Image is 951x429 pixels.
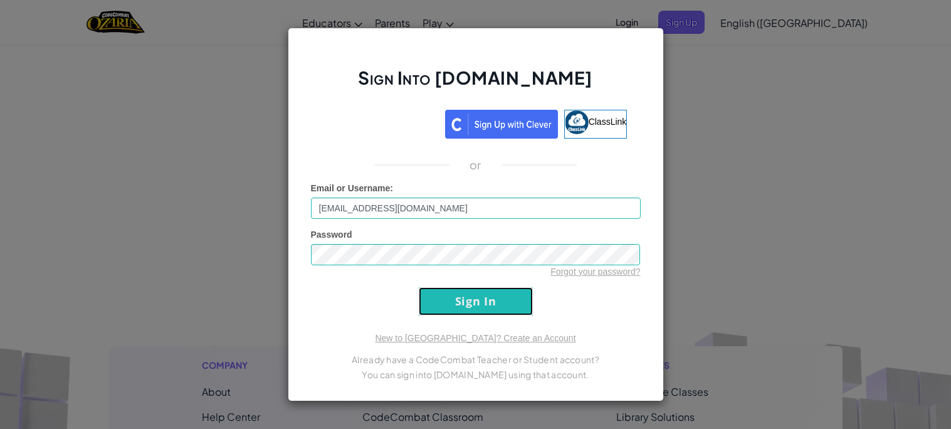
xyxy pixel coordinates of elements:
[470,157,481,172] p: or
[419,287,533,315] input: Sign In
[311,367,641,382] p: You can sign into [DOMAIN_NAME] using that account.
[318,109,445,136] iframe: Sign in with Google Button
[311,230,352,240] span: Password
[311,182,394,194] label: :
[311,352,641,367] p: Already have a CodeCombat Teacher or Student account?
[311,183,391,193] span: Email or Username
[550,267,640,277] a: Forgot your password?
[589,117,627,127] span: ClassLink
[375,333,575,343] a: New to [GEOGRAPHIC_DATA]? Create an Account
[311,66,641,102] h2: Sign Into [DOMAIN_NAME]
[565,110,589,134] img: classlink-logo-small.png
[445,110,558,139] img: clever_sso_button@2x.png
